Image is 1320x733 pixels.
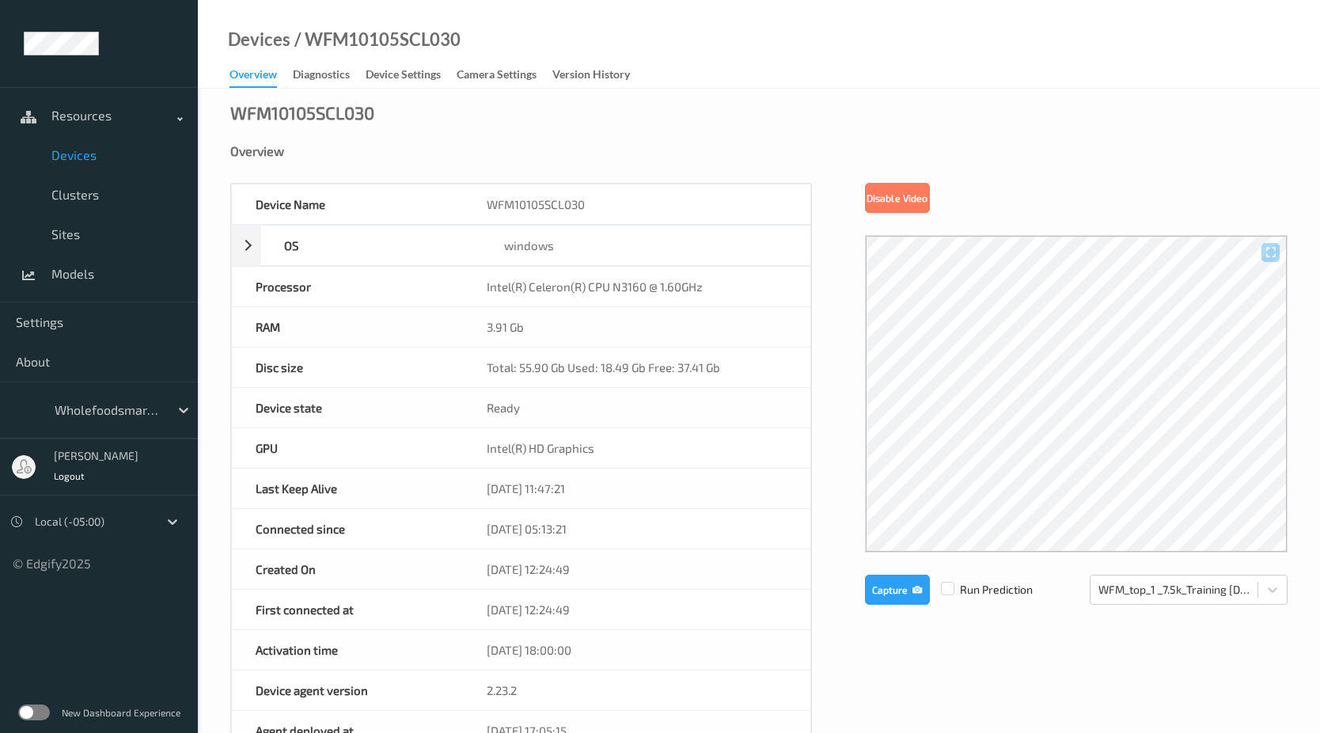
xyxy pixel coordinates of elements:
div: Overview [229,66,277,88]
button: Disable Video [865,183,930,213]
div: Device Name [232,184,463,224]
div: Camera Settings [457,66,537,86]
div: [DATE] 12:24:49 [463,590,810,629]
div: Last Keep Alive [232,469,463,508]
div: Processor [232,267,463,306]
div: Activation time [232,630,463,670]
div: Version History [552,66,630,86]
div: First connected at [232,590,463,629]
div: WFM10105SCL030 [230,104,374,120]
div: RAM [232,307,463,347]
div: Total: 55.90 Gb Used: 18.49 Gb Free: 37.41 Gb [463,348,810,387]
div: GPU [232,428,463,468]
div: Diagnostics [293,66,350,86]
div: [DATE] 12:24:49 [463,549,810,589]
div: Device state [232,388,463,427]
div: Overview [230,143,1288,159]
div: OSwindows [231,225,811,266]
div: Connected since [232,509,463,549]
div: / WFM10105SCL030 [290,32,461,47]
div: [DATE] 18:00:00 [463,630,810,670]
a: Diagnostics [293,64,366,86]
a: Overview [229,64,293,88]
a: Camera Settings [457,64,552,86]
a: Devices [228,32,290,47]
div: 2.23.2 [463,670,810,710]
div: Device Settings [366,66,441,86]
div: Device agent version [232,670,463,710]
button: Capture [865,575,930,605]
div: WFM10105SCL030 [463,184,810,224]
a: Device Settings [366,64,457,86]
div: 3.91 Gb [463,307,810,347]
div: OS [260,226,480,265]
div: windows [480,226,810,265]
span: Run Prediction [930,582,1033,598]
div: Disc size [232,348,463,387]
div: Created On [232,549,463,589]
div: [DATE] 05:13:21 [463,509,810,549]
div: [DATE] 11:47:21 [463,469,810,508]
div: Intel(R) Celeron(R) CPU N3160 @ 1.60GHz [463,267,810,306]
a: Version History [552,64,646,86]
div: Ready [463,388,810,427]
div: Intel(R) HD Graphics [463,428,810,468]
